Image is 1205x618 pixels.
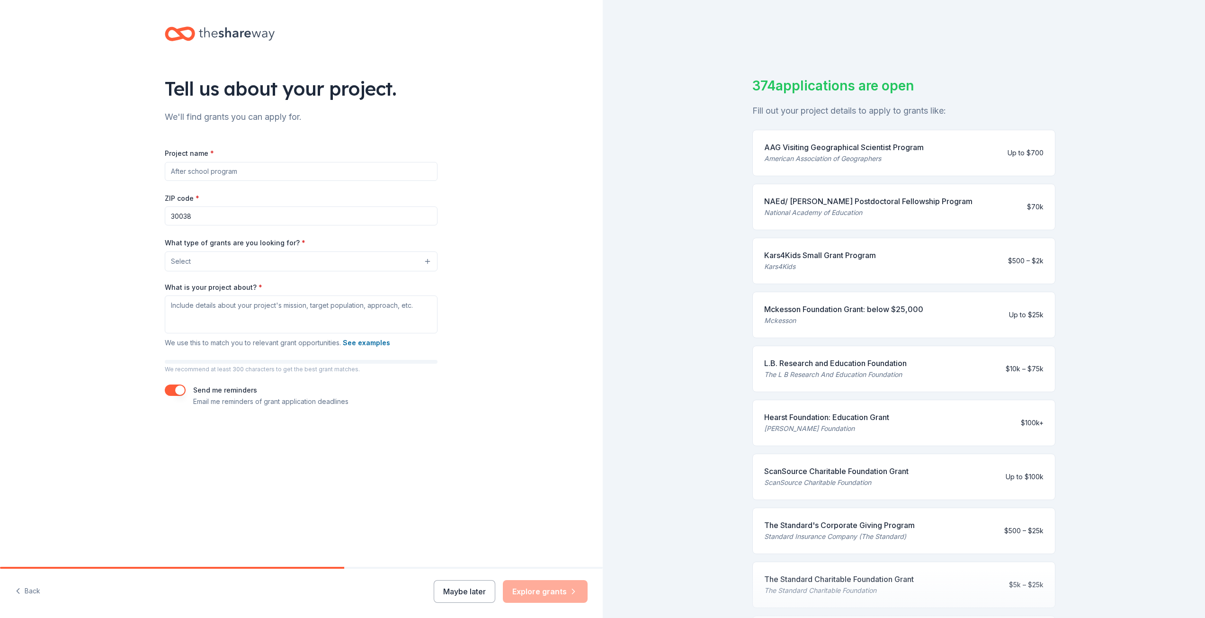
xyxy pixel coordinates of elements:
label: ZIP code [165,194,199,203]
div: $10k – $75k [1006,363,1044,375]
label: What type of grants are you looking for? [165,238,305,248]
div: Mckesson [764,315,923,326]
div: ScanSource Charitable Foundation [764,477,909,488]
label: Send me reminders [193,386,257,394]
div: [PERSON_NAME] Foundation [764,423,889,434]
div: Fill out your project details to apply to grants like: [752,103,1055,118]
div: Up to $25k [1009,309,1044,321]
div: American Association of Geographers [764,153,924,164]
div: ScanSource Charitable Foundation Grant [764,466,909,477]
div: The L B Research And Education Foundation [764,369,907,380]
div: NAEd/ [PERSON_NAME] Postdoctoral Fellowship Program [764,196,973,207]
div: The Standard's Corporate Giving Program [764,519,915,531]
button: See examples [343,337,390,349]
button: Maybe later [434,580,495,603]
button: Select [165,251,437,271]
input: After school program [165,162,437,181]
div: Standard Insurance Company (The Standard) [764,531,915,542]
div: National Academy of Education [764,207,973,218]
div: Up to $700 [1008,147,1044,159]
div: $500 – $2k [1008,255,1044,267]
button: Back [15,582,40,601]
div: L.B. Research and Education Foundation [764,358,907,369]
input: 12345 (U.S. only) [165,206,437,225]
p: We recommend at least 300 characters to get the best grant matches. [165,366,437,373]
div: Mckesson Foundation Grant: below $25,000 [764,304,923,315]
label: Project name [165,149,214,158]
div: Kars4Kids Small Grant Program [764,250,876,261]
span: We use this to match you to relevant grant opportunities. [165,339,390,347]
div: Hearst Foundation: Education Grant [764,412,889,423]
div: $100k+ [1021,417,1044,429]
div: Up to $100k [1006,471,1044,483]
label: What is your project about? [165,283,262,292]
div: We'll find grants you can apply for. [165,109,437,125]
div: $500 – $25k [1004,525,1044,537]
div: 374 applications are open [752,76,1055,96]
div: Kars4Kids [764,261,876,272]
div: AAG Visiting Geographical Scientist Program [764,142,924,153]
p: Email me reminders of grant application deadlines [193,396,348,407]
span: Select [171,256,191,267]
div: Tell us about your project. [165,75,437,102]
div: $70k [1027,201,1044,213]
